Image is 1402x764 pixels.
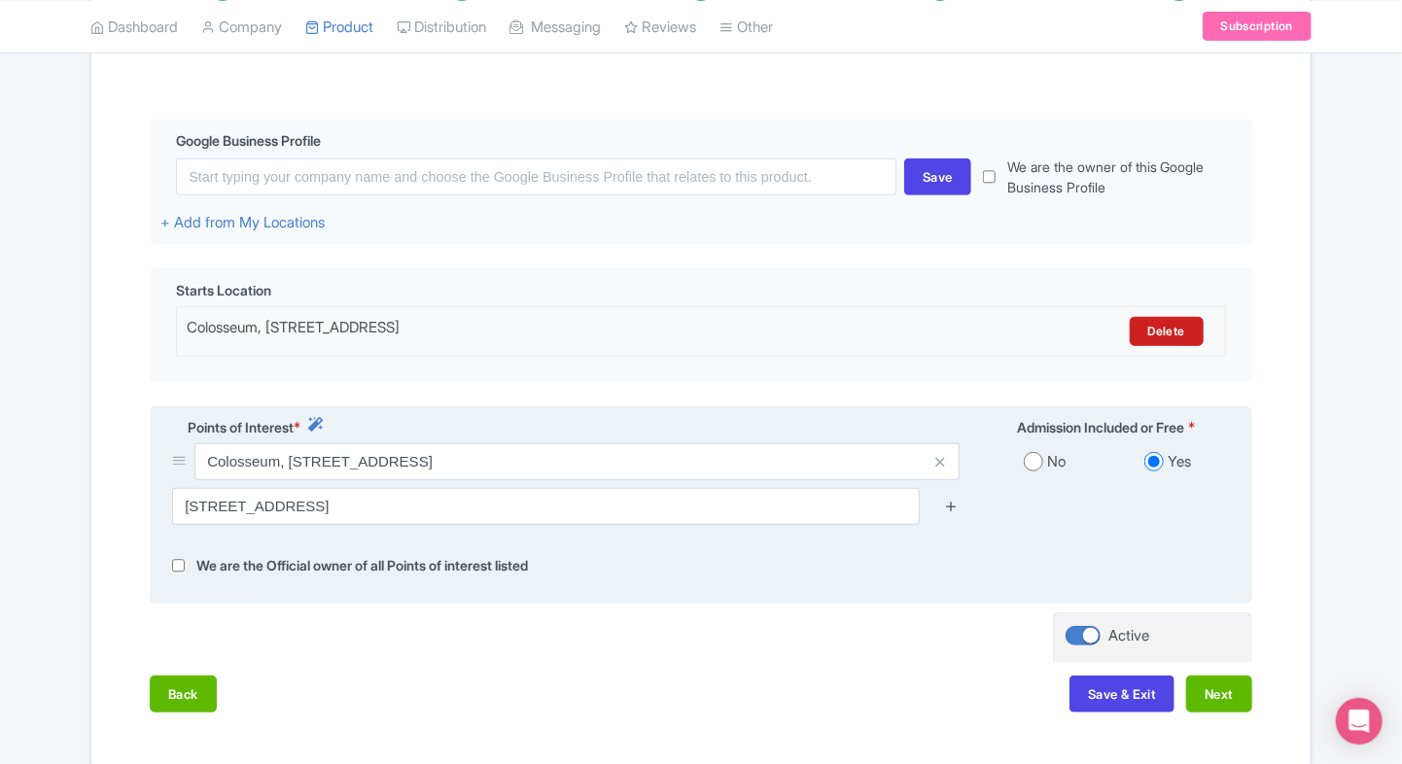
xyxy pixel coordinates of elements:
input: Start typing your company name and choose the Google Business Profile that relates to this product. [176,158,896,195]
a: Delete [1130,317,1204,346]
span: Points of Interest [188,417,294,437]
button: Next [1186,676,1252,712]
label: Yes [1168,451,1191,473]
span: Admission Included or Free [1017,417,1184,437]
div: Colosseum, [STREET_ADDRESS] [187,317,958,346]
div: Open Intercom Messenger [1336,698,1383,745]
button: Save & Exit [1069,676,1174,712]
label: We are the Official owner of all Points of interest listed [196,555,528,577]
span: Starts Location [176,280,271,300]
span: Google Business Profile [176,130,321,151]
div: Active [1108,625,1149,647]
a: + Add from My Locations [160,213,325,231]
a: Subscription [1203,12,1312,41]
div: Save [904,158,971,195]
label: We are the owner of this Google Business Profile [1007,156,1242,197]
label: No [1047,451,1066,473]
button: Back [150,676,217,712]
